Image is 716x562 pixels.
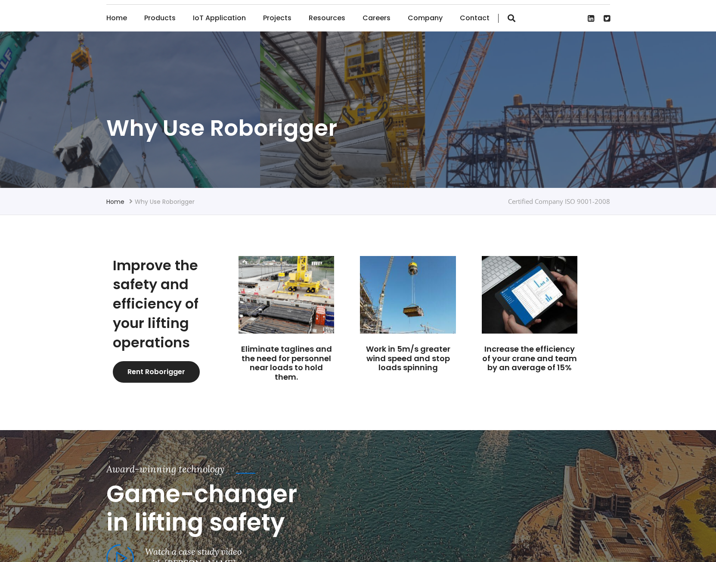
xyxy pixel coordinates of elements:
a: Eliminate taglines and the need for personnel near loads to hold them. [241,343,332,382]
a: Products [144,5,176,31]
div: Certified Company ISO 9001-2008 [508,196,610,207]
h2: Game-changer in lifting safety [106,480,610,537]
a: Contact [460,5,490,31]
a: Rent Roborigger [113,361,200,383]
a: Careers [363,5,391,31]
a: IoT Application [193,5,246,31]
h1: Why use Roborigger [106,113,610,143]
a: Home [106,5,127,31]
a: Work in 5m/s greater wind speed and stop loads spinning [366,343,450,373]
a: Resources [309,5,345,31]
a: Home [106,197,124,206]
div: Award-winning technology [106,462,224,476]
img: Roborigger load control device for crane lifting on Alec's One Zaabeel site [360,256,456,334]
li: Why use Roborigger [135,197,195,207]
h2: Improve the safety and efficiency of your lifting operations [113,256,213,353]
a: Projects [263,5,291,31]
a: Increase the efficiency of your crane and team by an average of 15% [482,343,577,373]
a: Company [408,5,443,31]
